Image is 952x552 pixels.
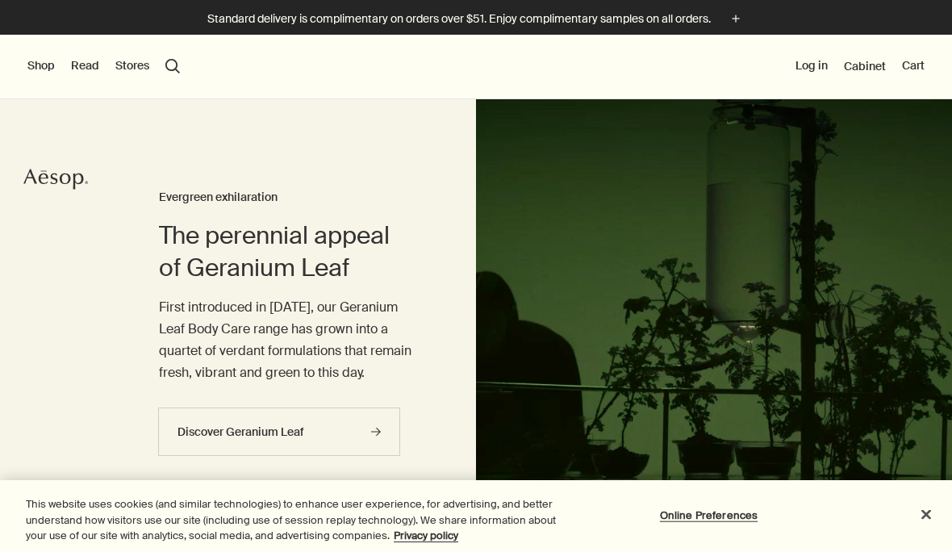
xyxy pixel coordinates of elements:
p: Standard delivery is complimentary on orders over $51. Enjoy complimentary samples on all orders. [207,10,711,27]
button: Open search [165,59,180,73]
nav: primary [27,35,180,99]
button: Read [71,58,99,74]
button: Standard delivery is complimentary on orders over $51. Enjoy complimentary samples on all orders. [207,10,745,28]
button: Close [908,496,944,532]
h2: The perennial appeal of Geranium Leaf [159,220,411,284]
a: More information about your privacy, opens in a new tab [394,529,458,542]
button: Shop [27,58,55,74]
button: Cart [902,58,925,74]
a: Cabinet [844,59,886,73]
nav: supplementary [795,35,925,99]
div: This website uses cookies (and similar technologies) to enhance user experience, for advertising,... [26,496,571,544]
p: First introduced in [DATE], our Geranium Leaf Body Care range has grown into a quartet of verdant... [159,296,411,384]
button: Stores [115,58,149,74]
svg: Aesop [23,167,88,191]
button: Log in [795,58,828,74]
a: Discover Geranium Leaf [158,408,400,456]
button: Online Preferences, Opens the preference center dialog [658,499,759,531]
a: Aesop [23,167,88,195]
h3: Evergreen exhilaration [159,188,411,207]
